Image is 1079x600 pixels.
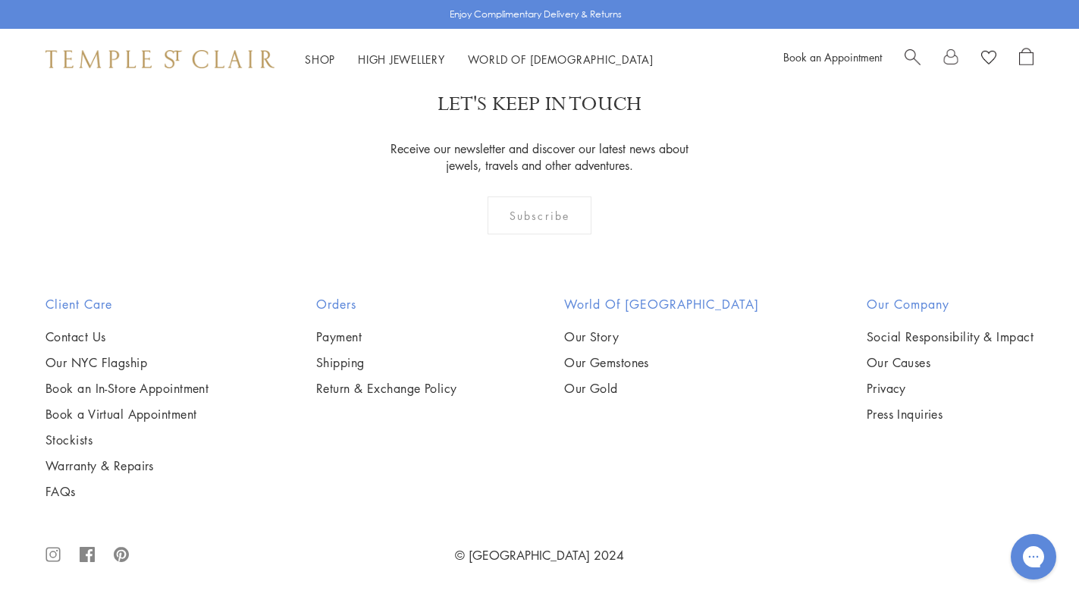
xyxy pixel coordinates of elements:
[45,354,209,371] a: Our NYC Flagship
[438,91,641,118] p: LET'S KEEP IN TOUCH
[45,50,274,68] img: Temple St. Clair
[867,354,1034,371] a: Our Causes
[564,295,759,313] h2: World of [GEOGRAPHIC_DATA]
[1003,529,1064,585] iframe: Gorgias live chat messenger
[450,7,622,22] p: Enjoy Complimentary Delivery & Returns
[316,354,457,371] a: Shipping
[867,380,1034,397] a: Privacy
[316,295,457,313] h2: Orders
[1019,48,1034,71] a: Open Shopping Bag
[316,328,457,345] a: Payment
[45,483,209,500] a: FAQs
[783,49,882,64] a: Book an Appointment
[564,380,759,397] a: Our Gold
[305,52,335,67] a: ShopShop
[305,50,654,69] nav: Main navigation
[455,547,624,564] a: © [GEOGRAPHIC_DATA] 2024
[358,52,445,67] a: High JewelleryHigh Jewellery
[981,48,996,71] a: View Wishlist
[867,295,1034,313] h2: Our Company
[564,328,759,345] a: Our Story
[468,52,654,67] a: World of [DEMOGRAPHIC_DATA]World of [DEMOGRAPHIC_DATA]
[45,295,209,313] h2: Client Care
[45,380,209,397] a: Book an In-Store Appointment
[316,380,457,397] a: Return & Exchange Policy
[905,48,921,71] a: Search
[386,140,693,174] p: Receive our newsletter and discover our latest news about jewels, travels and other adventures.
[867,328,1034,345] a: Social Responsibility & Impact
[45,328,209,345] a: Contact Us
[45,432,209,448] a: Stockists
[488,196,591,234] div: Subscribe
[564,354,759,371] a: Our Gemstones
[45,457,209,474] a: Warranty & Repairs
[45,406,209,423] a: Book a Virtual Appointment
[867,406,1034,423] a: Press Inquiries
